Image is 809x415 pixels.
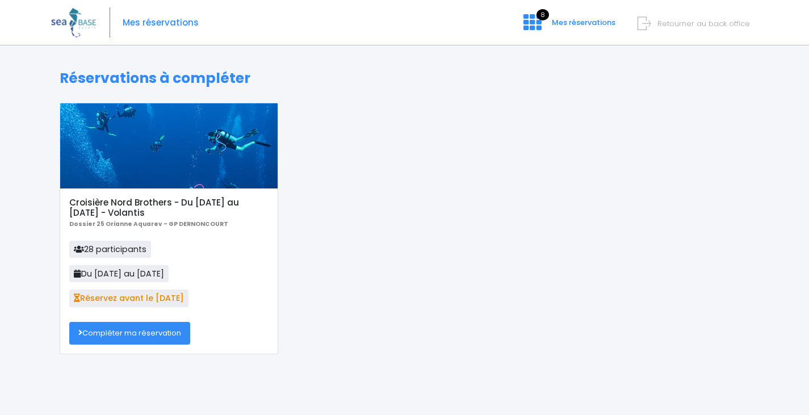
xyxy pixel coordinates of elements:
a: 8 Mes réservations [514,21,622,32]
span: Du [DATE] au [DATE] [69,265,169,282]
span: 28 participants [69,241,151,258]
a: Compléter ma réservation [69,322,190,345]
a: Retourner au back office [642,18,750,29]
h5: Croisière Nord Brothers - Du [DATE] au [DATE] - Volantis [69,198,268,218]
b: Dossier 25 Orianne Aquarev - GP DERNONCOURT [69,220,228,228]
span: Retourner au back office [657,18,750,29]
span: Réservez avant le [DATE] [69,290,188,307]
h1: Réservations à compléter [60,70,749,87]
span: Mes réservations [552,17,615,28]
span: 8 [536,9,549,20]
